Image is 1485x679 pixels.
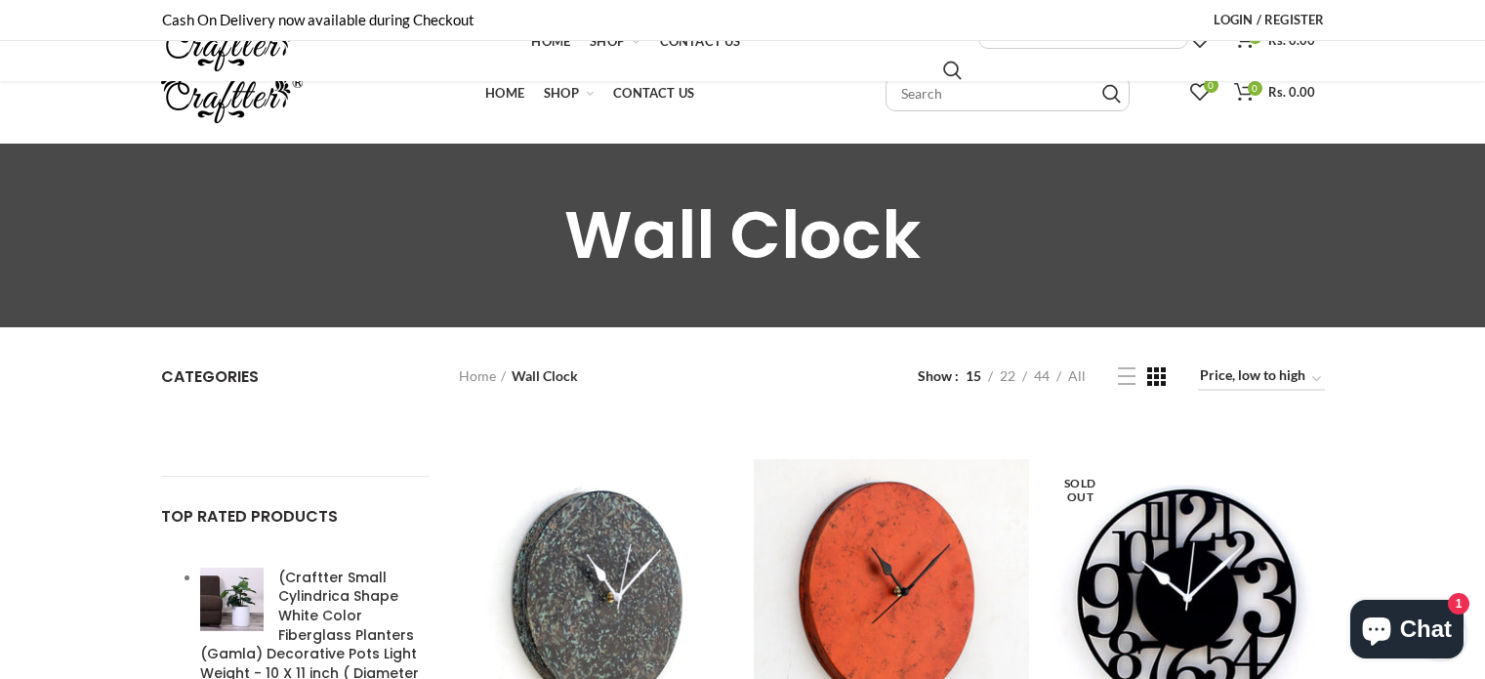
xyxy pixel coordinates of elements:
a: 0 Rs. 0.00 [1224,73,1325,112]
span: 15 [966,367,981,384]
span: 0 [1204,78,1218,93]
span: Shop [544,85,579,101]
span: Wall Clock [564,189,921,281]
a: Home [459,366,506,386]
a: 15 [959,366,988,386]
a: 22 [993,366,1022,386]
span: Wall Clock [512,367,578,384]
span: TOP RATED PRODUCTS [161,505,338,528]
span: Contact Us [660,33,741,49]
span: Contact Us [613,85,694,101]
input: Search [943,61,962,80]
a: Shop [534,73,603,112]
a: Contact Us [603,73,704,112]
span: Home [531,33,570,49]
span: Categories [161,365,259,388]
span: Login / Register [1214,12,1324,27]
input: Search [886,75,1130,111]
a: 44 [1027,366,1056,386]
span: 44 [1034,367,1050,384]
img: craftter.com [161,62,303,123]
a: Shop [580,21,649,61]
span: 0 [1248,81,1262,96]
span: Rs. 0.00 [1268,84,1315,100]
a: All [1061,366,1093,386]
span: 22 [1000,367,1015,384]
span: Sold Out [1055,466,1104,515]
a: Home [475,73,534,112]
span: Shop [590,33,625,49]
span: All [1068,367,1086,384]
span: Show [918,366,959,386]
inbox-online-store-chat: Shopify online store chat [1344,600,1469,663]
input: Search [1102,84,1121,104]
a: 0 [1180,73,1219,112]
span: Home [485,85,524,101]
